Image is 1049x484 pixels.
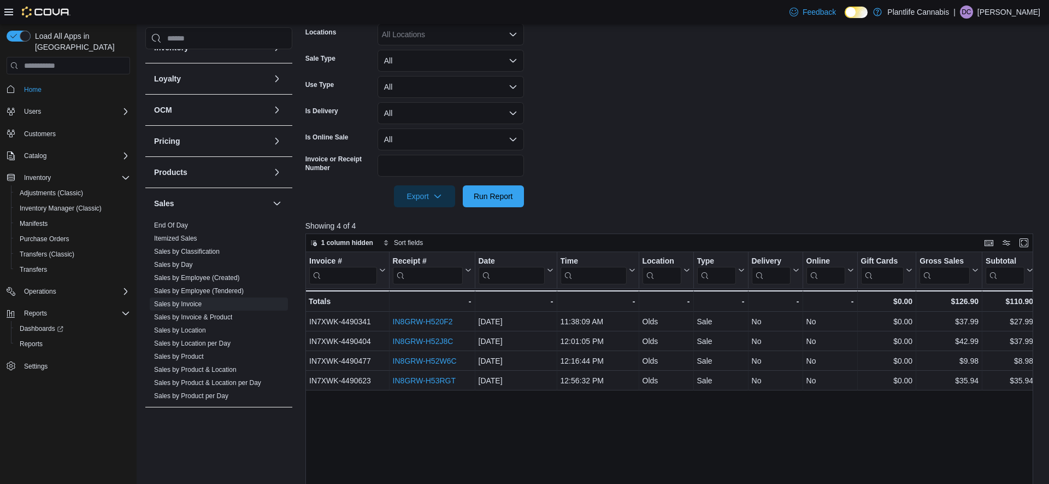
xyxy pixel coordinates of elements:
a: Adjustments (Classic) [15,186,87,200]
h3: Sales [154,198,174,209]
a: Transfers [15,263,51,276]
button: Adjustments (Classic) [11,185,134,201]
button: Location [642,256,689,284]
h3: Loyalty [154,73,181,84]
div: $37.99 [986,335,1033,348]
button: Reports [11,336,134,352]
button: Inventory [2,170,134,185]
span: Operations [20,285,130,298]
span: Manifests [20,219,48,228]
div: $110.90 [986,295,1033,308]
button: Manifests [11,216,134,231]
div: Totals [309,295,386,308]
div: Subtotal [986,256,1024,267]
div: Gift Cards [861,256,904,267]
div: Time [560,256,626,267]
a: Reports [15,337,47,351]
span: Purchase Orders [15,232,130,246]
div: - [751,295,799,308]
nav: Complex example [7,77,130,403]
div: $35.94 [986,374,1033,387]
div: $8.98 [986,354,1033,368]
div: - [697,295,744,308]
div: - [806,295,853,308]
button: Open list of options [509,30,517,39]
span: Reports [24,309,47,318]
a: Sales by Location per Day [154,340,231,347]
div: Date [478,256,544,267]
div: - [560,295,635,308]
input: Dark Mode [845,7,868,18]
a: Sales by Invoice & Product [154,313,232,321]
span: Manifests [15,217,130,230]
label: Sale Type [305,54,335,63]
button: All [378,102,524,124]
a: IN8GRW-H53RGT [392,376,455,385]
span: Inventory Manager (Classic) [20,204,102,213]
span: Catalog [20,149,130,162]
div: Delivery [751,256,790,284]
span: Customers [24,130,56,138]
a: Sales by Day [154,261,193,269]
div: Sales [145,219,292,407]
a: Sales by Invoice [154,300,202,308]
div: Receipt # [392,256,462,267]
div: Subtotal [986,256,1024,284]
a: IN8GRW-H520F2 [392,317,452,326]
div: Date [478,256,544,284]
span: Dashboards [15,322,130,335]
button: Loyalty [154,73,268,84]
div: IN7XWK-4490341 [309,315,386,328]
button: Sales [270,197,284,210]
button: Invoice # [309,256,386,284]
span: Sales by Product [154,352,204,361]
button: Display options [1000,236,1013,249]
a: Transfers (Classic) [15,248,79,261]
div: $9.98 [920,354,979,368]
div: [DATE] [478,335,553,348]
button: Settings [2,358,134,374]
a: Customers [20,127,60,141]
div: Donna Chapman [960,5,973,19]
button: Customers [2,126,134,142]
div: Gross Sales [920,256,970,267]
button: Catalog [2,148,134,164]
span: Reports [20,307,130,320]
button: Enter fullscreen [1017,236,1030,249]
a: Sales by Product & Location [154,366,237,374]
button: Products [154,167,268,178]
div: No [751,335,799,348]
a: Sales by Location [154,326,206,334]
span: Export [400,185,449,207]
button: Delivery [751,256,799,284]
div: - [642,295,689,308]
a: Dashboards [15,322,68,335]
span: Sales by Product & Location per Day [154,378,261,387]
span: Reports [20,340,43,348]
div: $0.00 [861,315,912,328]
div: 12:16:44 PM [560,354,635,368]
a: IN8GRW-H52J8C [392,337,453,346]
span: Home [24,85,42,94]
h3: Pricing [154,136,180,147]
div: Olds [642,315,689,328]
span: Adjustments (Classic) [20,189,83,197]
a: Inventory Manager (Classic) [15,202,106,215]
div: [DATE] [478,374,553,387]
label: Locations [305,28,337,37]
a: Manifests [15,217,52,230]
span: Reports [15,337,130,351]
button: Users [20,105,45,118]
button: Transfers (Classic) [11,247,134,262]
button: Inventory [20,171,55,184]
span: Inventory [24,173,51,182]
span: Users [20,105,130,118]
span: Sales by Day [154,260,193,269]
span: Sort fields [394,238,423,247]
button: Inventory Manager (Classic) [11,201,134,216]
button: Transfers [11,262,134,277]
a: Sales by Product [154,353,204,360]
div: $0.00 [861,374,912,387]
